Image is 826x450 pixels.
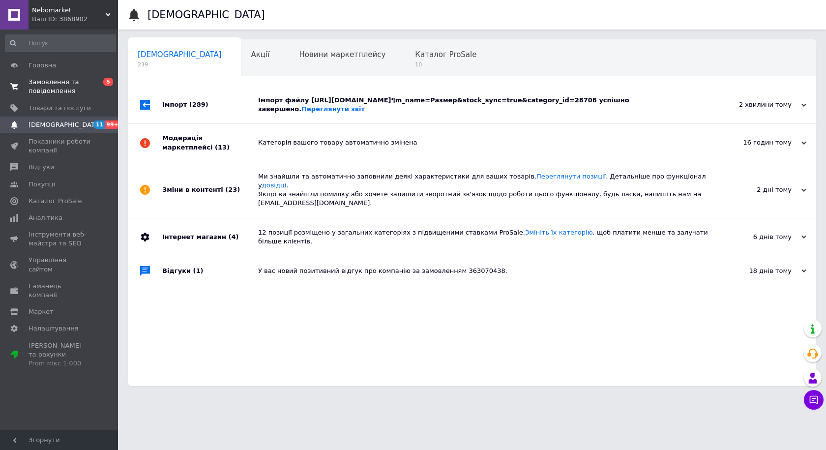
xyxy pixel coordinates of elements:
[708,233,806,241] div: 6 днів тому
[162,256,258,286] div: Відгуки
[162,86,258,123] div: Імпорт
[299,50,385,59] span: Новини маркетплейсу
[708,100,806,109] div: 2 хвилини тому
[525,229,593,236] a: Змініть їх категорію
[258,138,708,147] div: Категорія вашого товару автоматично змінена
[251,50,270,59] span: Акції
[708,185,806,194] div: 2 дні тому
[29,120,101,129] span: [DEMOGRAPHIC_DATA]
[29,213,62,222] span: Аналітика
[258,228,708,246] div: 12 позиції розміщено у загальних категоріях з підвищеними ставками ProSale. , щоб платити менше т...
[162,124,258,161] div: Модерація маркетплейсі
[29,341,91,368] span: [PERSON_NAME] та рахунки
[29,324,79,333] span: Налаштування
[29,78,91,95] span: Замовлення та повідомлення
[415,61,476,68] span: 10
[708,267,806,275] div: 18 днів тому
[105,120,121,129] span: 99+
[189,101,208,108] span: (289)
[29,137,91,155] span: Показники роботи компанії
[147,9,265,21] h1: [DEMOGRAPHIC_DATA]
[138,50,222,59] span: [DEMOGRAPHIC_DATA]
[29,230,91,248] span: Інструменти веб-майстра та SEO
[708,138,806,147] div: 16 годин тому
[215,144,230,151] span: (13)
[258,172,708,208] div: Ми знайшли та автоматично заповнили деякі характеристики для ваших товарів. . Детальніше про функ...
[29,359,91,368] div: Prom мікс 1 000
[138,61,222,68] span: 239
[193,267,204,274] span: (1)
[162,218,258,256] div: Інтернет магазин
[29,282,91,300] span: Гаманець компанії
[804,390,824,410] button: Чат з покупцем
[262,181,287,189] a: довідці
[536,173,606,180] a: Переглянути позиції
[29,163,54,172] span: Відгуки
[29,197,82,206] span: Каталог ProSale
[5,34,116,52] input: Пошук
[258,267,708,275] div: У вас новий позитивний відгук про компанію за замовленням 363070438.
[415,50,476,59] span: Каталог ProSale
[225,186,240,193] span: (23)
[29,256,91,273] span: Управління сайтом
[29,180,55,189] span: Покупці
[29,307,54,316] span: Маркет
[258,96,708,114] div: Імпорт файлу [URL][DOMAIN_NAME]¶m_name=Размер&stock_sync=true&category_id=28708 успішно завершено.
[29,61,56,70] span: Головна
[29,104,91,113] span: Товари та послуги
[103,78,113,86] span: 5
[162,162,258,218] div: Зміни в контенті
[301,105,365,113] a: Переглянути звіт
[228,233,238,240] span: (4)
[32,15,118,24] div: Ваш ID: 3868902
[32,6,106,15] span: Nebomarket
[93,120,105,129] span: 11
